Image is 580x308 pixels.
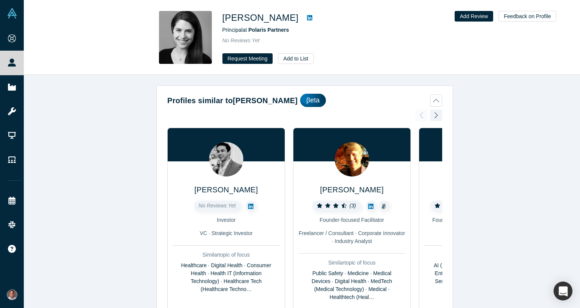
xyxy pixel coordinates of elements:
[222,11,299,25] h1: [PERSON_NAME]
[222,27,289,33] span: Principal at
[209,142,243,176] img: Kunal Varshneya's Profile Image
[424,251,531,259] div: Similar topic of focus
[350,203,356,209] i: ( 3 )
[424,229,531,237] div: Angel · Mentor
[299,269,405,301] div: Public Safety · Medicine · Medical Devices · Digital Health · MedTech (Medical Technology) · Medi...
[159,11,212,64] img: Marissa Bertorelli's Profile Image
[424,262,531,293] div: AI (Artificial Intelligence) · Education · Enterprise · ML (Machine Learning) · Semiconductors · ...
[222,53,273,64] button: Request Meeting
[432,217,551,223] span: Founder Silicon Catalyst, Investor Sand Hill Angels
[335,142,369,176] img: David Fox's Profile Image
[248,27,289,33] a: Polaris Partners
[173,251,279,259] div: Similar topic of focus
[299,229,405,245] div: Freelancer / Consultant · Corporate Innovator · Industry Analyst
[222,37,260,43] span: No Reviews Yet
[300,94,325,107] div: βeta
[173,262,279,293] div: Healthcare · Digital Health · Consumer Health · Health IT (Information Technology) · Healthcare T...
[7,289,17,300] img: Dimitri Arges's Account
[217,217,236,223] span: Investor
[194,186,258,194] a: [PERSON_NAME]
[320,217,384,223] span: Founder-focused Facilitator
[278,53,313,64] button: Add to List
[7,8,17,19] img: Alchemist Vault Logo
[199,203,236,209] span: No Reviews Yet
[167,95,298,106] h2: Profiles similar to [PERSON_NAME]
[498,11,556,22] button: Feedback on Profile
[173,229,279,237] div: VC · Strategic Investor
[167,94,442,107] button: Profiles similar to[PERSON_NAME]βeta
[455,11,494,22] button: Add Review
[320,186,384,194] a: [PERSON_NAME]
[299,259,405,267] div: Similar topic of focus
